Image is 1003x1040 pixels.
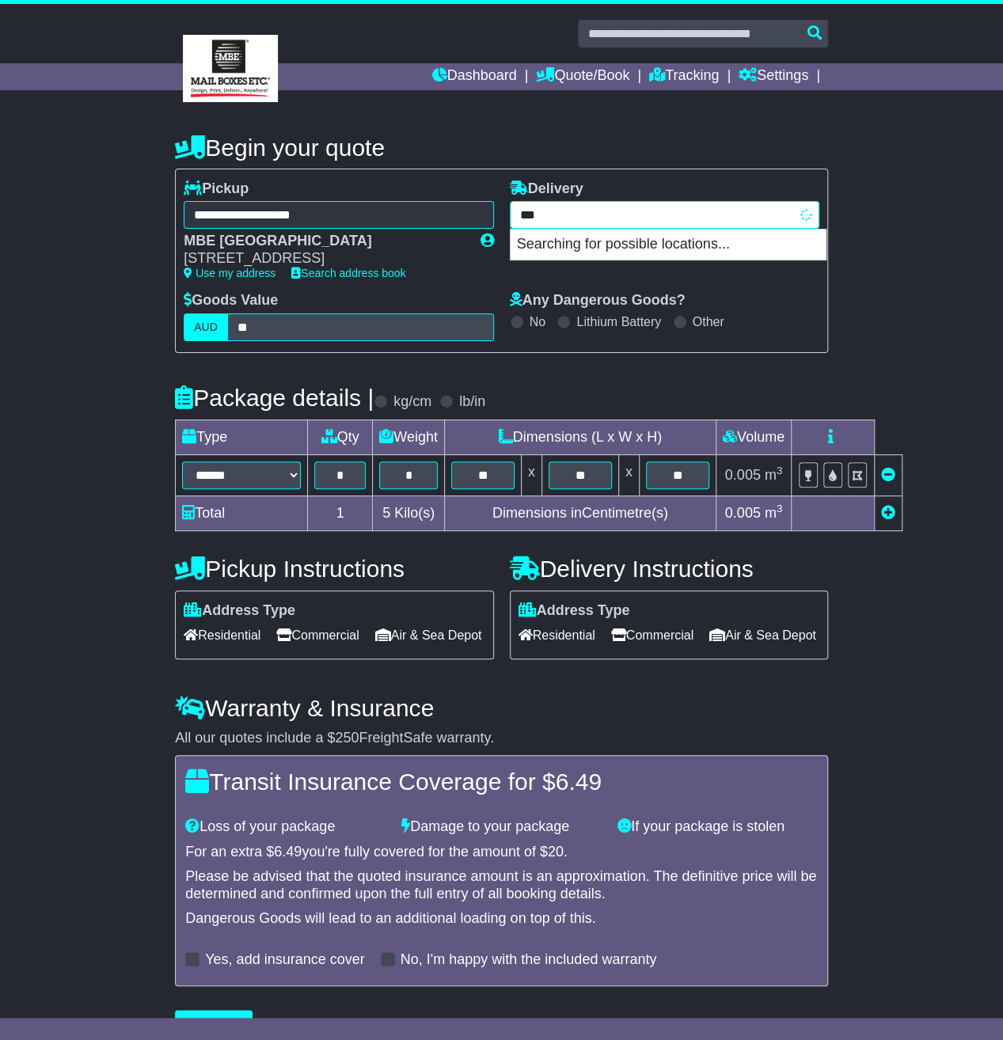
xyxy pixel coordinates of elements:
td: Kilo(s) [373,495,445,530]
a: Tracking [649,63,719,90]
div: Damage to your package [393,818,610,836]
td: x [521,454,541,495]
div: Loss of your package [177,818,393,836]
label: Address Type [519,602,630,620]
h4: Package details | [175,385,374,411]
td: x [618,454,639,495]
span: 6.49 [556,769,602,795]
span: m [765,505,783,521]
button: Get Quotes [175,1010,253,1038]
td: Volume [716,419,791,454]
label: Goods Value [184,292,278,309]
label: Lithium Battery [576,314,661,329]
typeahead: Please provide city [510,201,819,229]
div: [STREET_ADDRESS] [184,250,464,268]
h4: Warranty & Insurance [175,695,828,721]
div: All our quotes include a $ FreightSafe warranty. [175,730,828,747]
label: kg/cm [393,393,431,411]
span: 6.49 [274,844,302,860]
a: Quote/Book [536,63,629,90]
a: Settings [739,63,808,90]
h4: Delivery Instructions [510,556,828,582]
p: Searching for possible locations... [511,230,826,260]
span: 0.005 [725,505,761,521]
span: Air & Sea Depot [375,623,482,647]
td: Total [176,495,308,530]
td: Qty [308,419,373,454]
span: Residential [519,623,595,647]
td: Weight [373,419,445,454]
span: Commercial [276,623,359,647]
label: No, I'm happy with the included warranty [401,951,657,969]
span: 250 [335,730,359,746]
td: Dimensions (L x W x H) [444,419,716,454]
label: lb/in [459,393,485,411]
a: Search address book [291,267,405,279]
a: Remove this item [881,467,895,483]
label: AUD [184,313,228,341]
label: Delivery [510,180,583,198]
div: If your package is stolen [610,818,826,836]
h4: Pickup Instructions [175,556,493,582]
sup: 3 [777,503,783,514]
label: Other [693,314,724,329]
label: Yes, add insurance cover [205,951,364,969]
a: Dashboard [431,63,516,90]
div: MBE [GEOGRAPHIC_DATA] [184,233,464,250]
td: Dimensions in Centimetre(s) [444,495,716,530]
h4: Begin your quote [175,135,828,161]
span: Air & Sea Depot [709,623,816,647]
span: Residential [184,623,260,647]
div: Please be advised that the quoted insurance amount is an approximation. The definitive price will... [185,868,818,902]
sup: 3 [777,465,783,476]
span: 5 [382,505,390,521]
label: Any Dangerous Goods? [510,292,686,309]
a: Use my address [184,267,275,279]
span: Commercial [611,623,693,647]
td: Type [176,419,308,454]
td: 1 [308,495,373,530]
label: Address Type [184,602,295,620]
label: Pickup [184,180,249,198]
div: Dangerous Goods will lead to an additional loading on top of this. [185,910,818,928]
div: For an extra $ you're fully covered for the amount of $ . [185,844,818,861]
label: No [530,314,545,329]
h4: Transit Insurance Coverage for $ [185,769,818,795]
span: m [765,467,783,483]
a: Add new item [881,505,895,521]
span: 20 [548,844,564,860]
span: 0.005 [725,467,761,483]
